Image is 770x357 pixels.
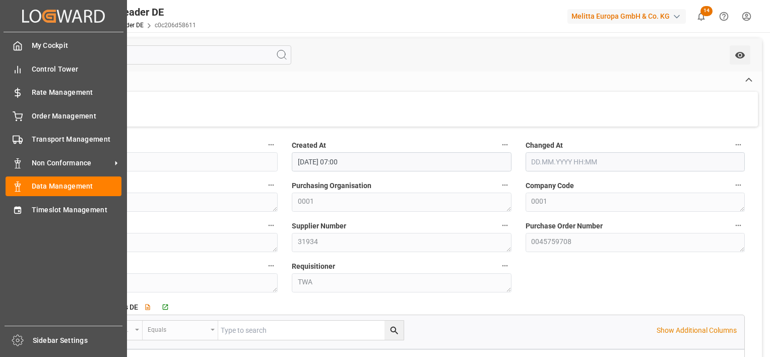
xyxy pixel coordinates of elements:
[6,59,121,79] a: Control Tower
[498,178,511,192] button: Purchasing Organisation
[292,140,326,151] span: Created At
[567,7,690,26] button: Melitta Europa GmbH & Co. KG
[292,233,511,252] textarea: 31934
[700,6,713,16] span: 14
[58,233,278,252] textarea: LGW
[265,138,278,151] button: code
[32,134,122,145] span: Transport Management
[292,261,335,272] span: Requisitioner
[32,181,122,192] span: Data Management
[32,64,122,75] span: Control Tower
[33,335,123,346] span: Sidebar Settings
[32,87,122,98] span: Rate Management
[6,176,121,196] a: Data Management
[265,259,278,272] button: Status
[292,152,511,171] input: DD.MM.YYYY HH:MM
[292,273,511,292] textarea: TWA
[567,9,686,24] div: Melitta Europa GmbH & Co. KG
[292,221,346,231] span: Supplier Number
[713,5,735,28] button: Help Center
[6,36,121,55] a: My Cockpit
[32,158,111,168] span: Non Conformance
[526,181,574,191] span: Company Code
[498,259,511,272] button: Requisitioner
[6,130,121,149] a: Transport Management
[265,178,278,192] button: Document Type
[58,193,278,212] textarea: ZTMS
[32,40,122,51] span: My Cockpit
[32,205,122,215] span: Timeslot Management
[526,233,745,252] textarea: 0045759708
[6,200,121,219] a: Timeslot Management
[690,5,713,28] button: show 14 new notifications
[526,221,603,231] span: Purchase Order Number
[218,321,404,340] input: Type to search
[143,321,218,340] button: open menu
[657,325,737,336] p: Show Additional Columns
[526,152,745,171] input: DD.MM.YYYY HH:MM
[498,138,511,151] button: Created At
[292,181,371,191] span: Purchasing Organisation
[498,219,511,232] button: Supplier Number
[6,83,121,102] a: Rate Management
[526,140,563,151] span: Changed At
[384,321,404,340] button: search button
[32,111,122,122] span: Order Management
[730,45,750,65] button: open menu
[732,219,745,232] button: Purchase Order Number
[732,178,745,192] button: Company Code
[148,323,207,334] div: Equals
[6,106,121,126] a: Order Management
[292,193,511,212] textarea: 0001
[265,219,278,232] button: Purchasing Group
[46,45,291,65] input: Search Fields
[732,138,745,151] button: Changed At
[526,193,745,212] textarea: 0001
[58,273,278,292] textarea: Update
